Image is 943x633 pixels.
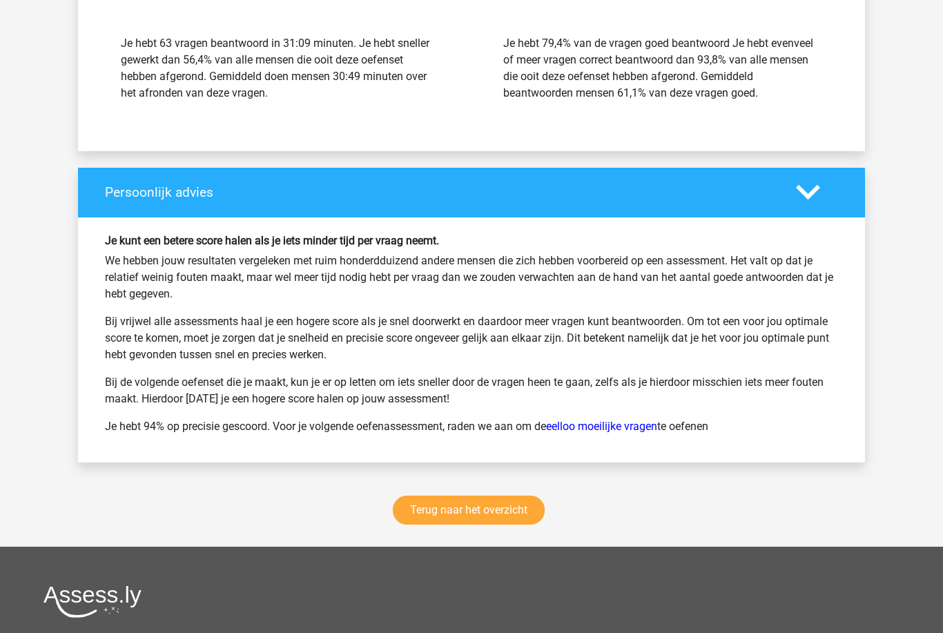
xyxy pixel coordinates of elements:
[105,375,838,408] p: Bij de volgende oefenset die je maakt, kun je er op letten om iets sneller door de vragen heen te...
[43,586,142,619] img: Assessly logo
[503,36,822,102] div: Je hebt 79,4% van de vragen goed beantwoord Je hebt evenveel of meer vragen correct beantwoord da...
[393,496,545,525] a: Terug naar het overzicht
[121,36,440,102] div: Je hebt 63 vragen beantwoord in 31:09 minuten. Je hebt sneller gewerkt dan 56,4% van alle mensen ...
[105,235,838,248] h6: Je kunt een betere score halen als je iets minder tijd per vraag neemt.
[546,420,657,434] a: eelloo moeilijke vragen
[105,419,838,436] p: Je hebt 94% op precisie gescoord. Voor je volgende oefenassessment, raden we aan om de te oefenen
[105,253,838,303] p: We hebben jouw resultaten vergeleken met ruim honderdduizend andere mensen die zich hebben voorbe...
[105,185,775,201] h4: Persoonlijk advies
[105,314,838,364] p: Bij vrijwel alle assessments haal je een hogere score als je snel doorwerkt en daardoor meer vrag...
